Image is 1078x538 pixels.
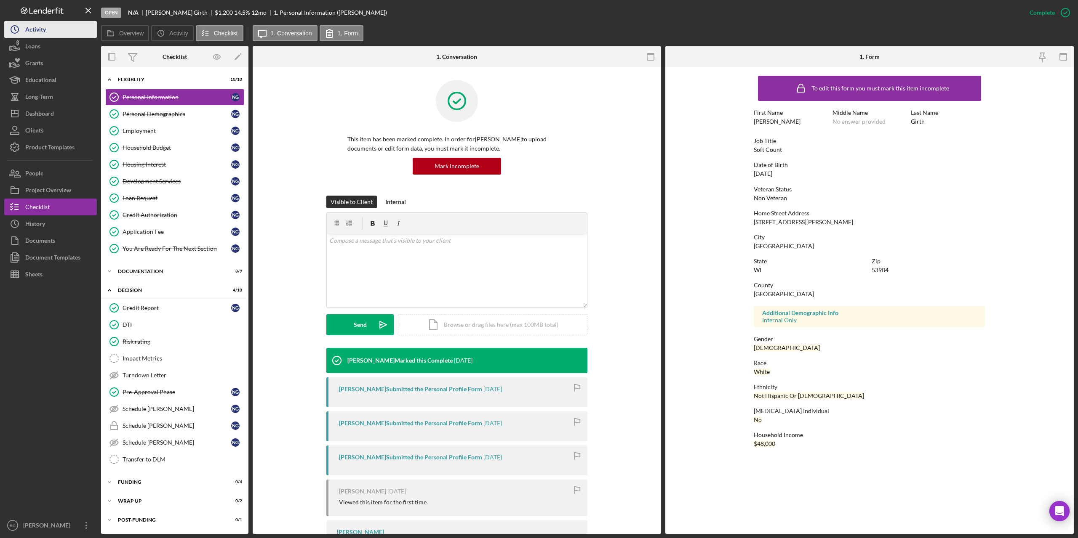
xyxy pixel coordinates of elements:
div: Decision [118,288,221,293]
button: Visible to Client [326,196,377,208]
a: Credit AuthorizationNG [105,207,244,223]
div: Home Street Address [754,210,985,217]
a: You Are Ready For The Next SectionNG [105,240,244,257]
div: Middle Name [833,109,907,116]
a: Product Templates [4,139,97,156]
div: N G [231,160,240,169]
div: Personal Information [123,94,231,101]
button: Activity [151,25,193,41]
div: Activity [25,21,46,40]
div: Clients [25,122,43,141]
div: Application Fee [123,228,231,235]
div: Open [101,8,121,18]
div: Complete [1030,4,1055,21]
div: 53904 [872,267,889,273]
time: 2025-09-03 15:24 [483,386,502,392]
a: Grants [4,55,97,72]
div: [DEMOGRAPHIC_DATA] [754,345,820,351]
div: White [754,368,770,375]
button: Educational [4,72,97,88]
a: Documents [4,232,97,249]
div: People [25,165,43,184]
div: No answer provided [833,118,886,125]
div: [PERSON_NAME] Submitted the Personal Profile Form [339,386,482,392]
a: Activity [4,21,97,38]
div: Additional Demographic Info [762,310,977,316]
div: 1. Conversation [436,53,477,60]
text: RC [10,523,16,528]
div: N G [231,177,240,186]
a: Clients [4,122,97,139]
a: EmploymentNG [105,122,244,139]
div: [MEDICAL_DATA] Individual [754,408,985,414]
a: Schedule [PERSON_NAME]NG [105,400,244,417]
div: 10 / 10 [227,77,242,82]
div: [GEOGRAPHIC_DATA] [754,291,814,297]
div: Transfer to DLM [123,456,244,463]
div: Funding [118,480,221,485]
button: Overview [101,25,149,41]
div: Non Veteran [754,195,787,201]
div: Household Income [754,432,985,438]
div: Documentation [118,269,221,274]
div: Risk rating [123,338,244,345]
div: Personal Demographics [123,111,231,117]
div: [PERSON_NAME] Girth [146,9,215,16]
div: Visible to Client [331,196,373,208]
div: Veteran Status [754,186,985,193]
button: Dashboard [4,105,97,122]
div: County [754,282,985,289]
time: 2025-09-03 00:23 [387,488,406,495]
div: [PERSON_NAME] [754,118,800,125]
button: Mark Incomplete [413,158,501,175]
div: Turndown Letter [123,372,244,379]
div: No [754,416,762,423]
div: 0 / 2 [227,498,242,504]
a: Long-Term [4,88,97,105]
a: Household BudgetNG [105,139,244,156]
div: To edit this form you must mark this item incomplete [811,85,949,92]
div: [PERSON_NAME] Marked this Complete [347,357,453,364]
a: Personal InformationNG [105,89,244,106]
a: Housing InterestNG [105,156,244,173]
div: N G [231,405,240,413]
a: Loan RequestNG [105,190,244,207]
button: RC[PERSON_NAME] [4,517,97,534]
div: Girth [911,118,925,125]
div: Development Services [123,178,231,185]
div: N G [231,127,240,135]
a: Pre-Approval PhaseNG [105,384,244,400]
div: WI [754,267,761,273]
div: 0 / 1 [227,517,242,522]
a: Risk rating [105,333,244,350]
div: Last Name [911,109,985,116]
div: [PERSON_NAME] [337,529,384,535]
div: Schedule [PERSON_NAME] [123,439,231,446]
div: N G [231,93,240,101]
div: Ethnicity [754,384,985,390]
button: Document Templates [4,249,97,266]
div: N G [231,143,240,152]
button: History [4,215,97,232]
button: Send [326,314,394,335]
div: City [754,234,985,241]
div: DTI [123,321,244,328]
div: 1. Personal Information ([PERSON_NAME]) [274,9,387,16]
div: N G [231,228,240,236]
div: Not Hispanic Or [DEMOGRAPHIC_DATA] [754,392,864,399]
div: History [25,215,45,234]
div: 1. Form [859,53,880,60]
button: 1. Form [320,25,363,41]
button: Complete [1021,4,1074,21]
div: Mark Incomplete [435,158,479,175]
a: Turndown Letter [105,367,244,384]
a: Credit ReportNG [105,299,244,316]
div: Post-Funding [118,517,221,522]
div: N G [231,244,240,253]
button: Internal [381,196,410,208]
span: $1,200 [215,9,233,16]
div: Job Title [754,138,985,144]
